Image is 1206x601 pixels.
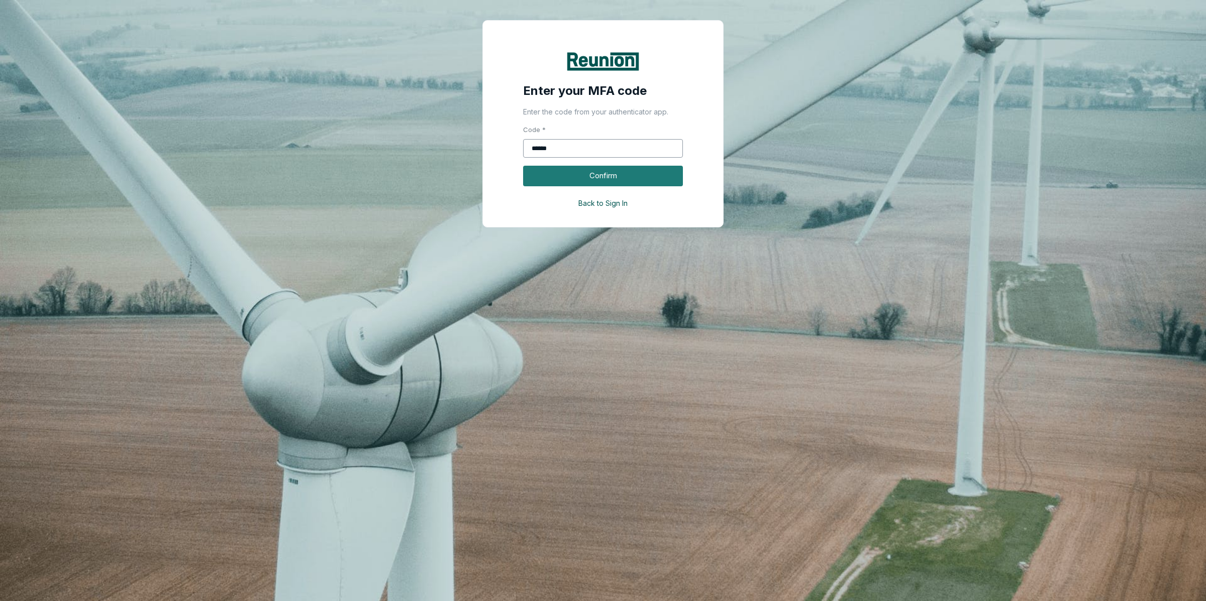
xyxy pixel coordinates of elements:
img: Reunion [565,51,641,72]
h4: Enter your MFA code [523,83,683,98]
button: Confirm [523,166,683,186]
label: Code * [523,125,683,135]
p: Enter the code from your authenticator app. [523,106,683,117]
button: Back to Sign In [523,194,683,212]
